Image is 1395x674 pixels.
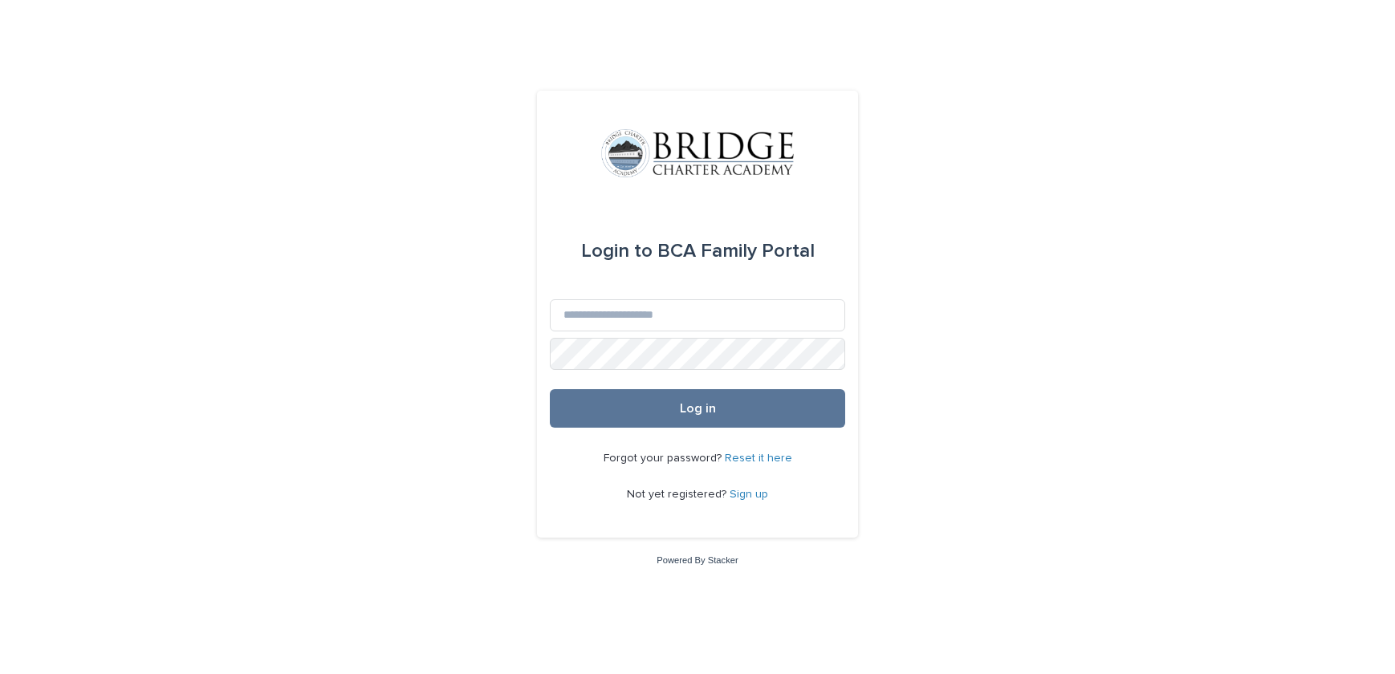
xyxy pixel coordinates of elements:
a: Powered By Stacker [657,555,738,565]
a: Reset it here [725,453,792,464]
span: Not yet registered? [627,489,730,500]
a: Sign up [730,489,768,500]
span: Log in [680,402,716,415]
button: Log in [550,389,845,428]
span: Login to [581,242,653,261]
span: Forgot your password? [604,453,725,464]
div: BCA Family Portal [581,229,815,274]
img: V1C1m3IdTEidaUdm9Hs0 [601,129,794,177]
